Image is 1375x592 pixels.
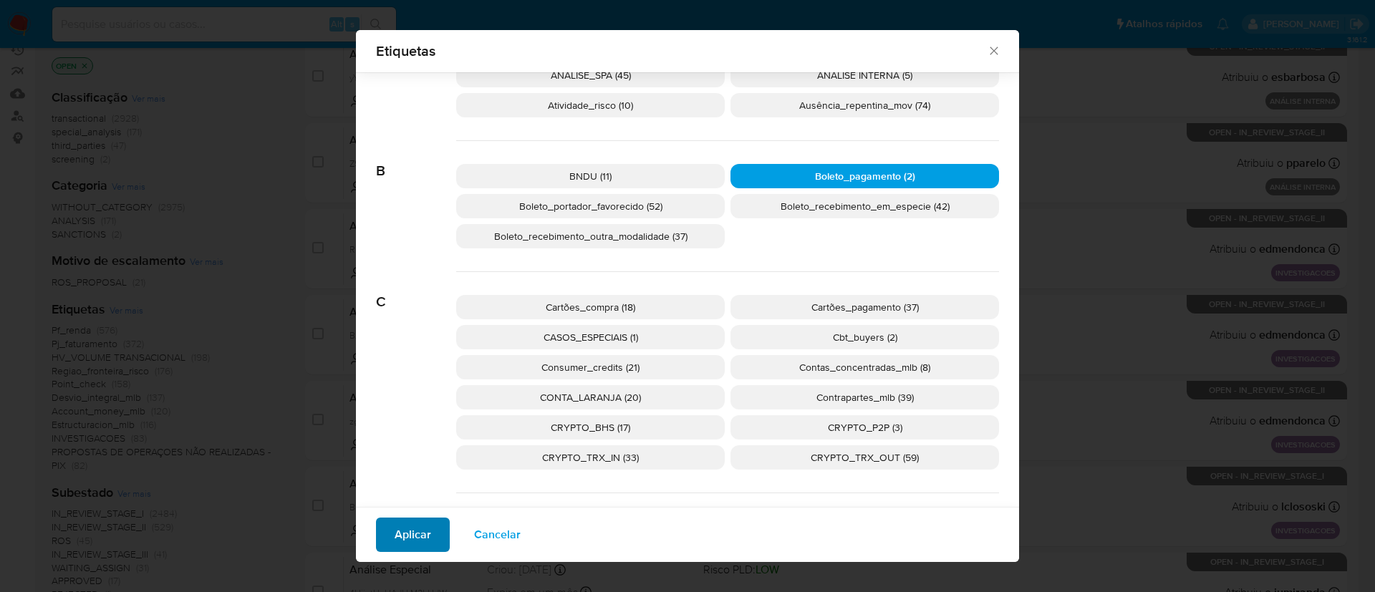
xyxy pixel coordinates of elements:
span: ANÁLISE INTERNA (5) [817,68,912,82]
button: Fechar [987,44,1000,57]
span: CASOS_ESPECIAIS (1) [544,330,638,344]
div: CRYPTO_TRX_IN (33) [456,445,725,470]
div: Boleto_recebimento_outra_modalidade (37) [456,224,725,248]
div: Cbt_buyers (2) [730,325,999,349]
button: Aplicar [376,518,450,552]
span: ANALISE_SPA (45) [551,68,631,82]
span: CRYPTO_BHS (17) [551,420,630,435]
div: Consumer_credits (21) [456,355,725,379]
span: Boleto_pagamento (2) [815,169,915,183]
div: Contrapartes_mlb (39) [730,385,999,409]
span: Ausência_repentina_mov (74) [799,98,930,112]
div: CRYPTO_TRX_OUT (59) [730,445,999,470]
span: CRYPTO_TRX_IN (33) [542,450,639,465]
span: Boleto_recebimento_outra_modalidade (37) [494,229,687,243]
div: Contas_concentradas_mlb (8) [730,355,999,379]
span: Contrapartes_mlb (39) [816,390,914,404]
span: CRYPTO_P2P (3) [828,420,902,435]
div: CASOS_ESPECIAIS (1) [456,325,725,349]
div: Boleto_recebimento_em_especie (42) [730,194,999,218]
div: Ausência_repentina_mov (74) [730,93,999,117]
span: C [376,272,456,311]
button: Cancelar [455,518,539,552]
span: D [376,493,456,532]
span: CRYPTO_TRX_OUT (59) [811,450,919,465]
span: Boleto_portador_favorecido (52) [519,199,662,213]
span: Etiquetas [376,44,987,58]
div: BNDU (11) [456,164,725,188]
div: Boleto_portador_favorecido (52) [456,194,725,218]
span: B [376,141,456,180]
div: ANÁLISE INTERNA (5) [730,63,999,87]
div: Cartões_pagamento (37) [730,295,999,319]
span: Consumer_credits (21) [541,360,640,374]
span: CONTA_LARANJA (20) [540,390,641,404]
span: Cartões_compra (18) [546,300,635,314]
div: CONTA_LARANJA (20) [456,385,725,409]
div: CRYPTO_P2P (3) [730,415,999,440]
div: Cartões_compra (18) [456,295,725,319]
div: ANALISE_SPA (45) [456,63,725,87]
div: Boleto_pagamento (2) [730,164,999,188]
span: BNDU (11) [569,169,612,183]
span: Cartões_pagamento (37) [811,300,919,314]
span: Cancelar [474,519,521,550]
span: Boleto_recebimento_em_especie (42) [781,199,950,213]
span: Cbt_buyers (2) [833,330,897,344]
span: Aplicar [395,519,431,550]
span: Atividade_risco (10) [548,98,633,112]
div: CRYPTO_BHS (17) [456,415,725,440]
div: Atividade_risco (10) [456,93,725,117]
span: Contas_concentradas_mlb (8) [799,360,930,374]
